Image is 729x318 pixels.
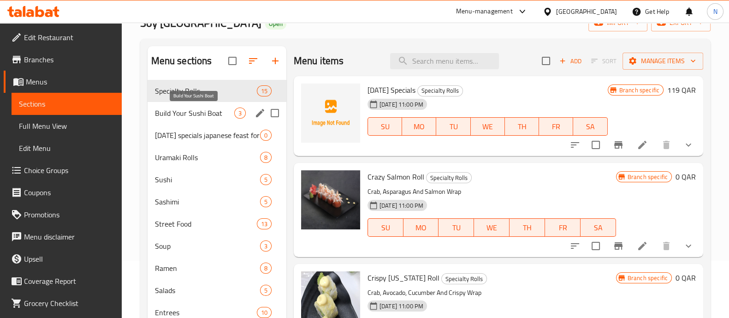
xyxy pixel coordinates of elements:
[155,196,260,207] span: Sashimi
[12,115,122,137] a: Full Menu View
[261,286,271,295] span: 5
[155,152,260,163] span: Uramaki Rolls
[260,263,272,274] div: items
[403,218,439,237] button: MO
[294,54,344,68] h2: Menu items
[624,274,671,282] span: Branch specific
[155,307,257,318] span: Entrees
[376,100,427,109] span: [DATE] 11:00 PM
[556,54,585,68] span: Add item
[637,139,648,150] a: Edit menu item
[261,131,271,140] span: 0
[223,51,242,71] span: Select all sections
[257,308,271,317] span: 10
[261,264,271,273] span: 8
[586,135,605,155] span: Select to update
[148,168,286,191] div: Sushi5
[155,218,257,229] span: Street Food
[148,102,286,124] div: Build Your Sushi Boat3edit
[417,85,463,96] div: Specialty Rolls
[442,221,470,234] span: TU
[148,146,286,168] div: Uramaki Rolls8
[155,108,234,119] span: Build Your Sushi Boat
[4,248,122,270] a: Upsell
[4,181,122,204] a: Coupons
[24,298,114,309] span: Grocery Checklist
[440,120,467,133] span: TU
[505,117,539,136] button: TH
[301,84,360,143] img: Ramadan Specials
[242,50,264,72] span: Sort sections
[148,279,286,301] div: Salads5
[260,152,272,163] div: items
[549,221,577,234] span: FR
[509,120,535,133] span: TH
[257,85,272,96] div: items
[376,201,427,210] span: [DATE] 11:00 PM
[418,85,462,96] span: Specialty Rolls
[148,257,286,279] div: Ramen8
[261,198,271,206] span: 5
[407,221,435,234] span: MO
[427,173,471,183] span: Specialty Rolls
[655,235,677,257] button: delete
[24,276,114,287] span: Coverage Report
[585,54,622,68] span: Select section first
[367,218,403,237] button: SU
[543,120,569,133] span: FR
[713,6,717,17] span: N
[367,117,402,136] button: SU
[4,226,122,248] a: Menu disclaimer
[253,106,267,120] button: edit
[536,51,556,71] span: Select section
[148,235,286,257] div: Soup3
[624,173,671,181] span: Branch specific
[265,20,286,28] span: Open
[4,159,122,181] a: Choice Groups
[148,124,286,146] div: [DATE] specials japanese feast for two0
[24,253,114,264] span: Upsell
[573,117,607,136] button: SA
[367,170,424,184] span: Crazy Salmon Roll
[442,274,486,284] span: Specialty Rolls
[367,271,439,285] span: Crispy [US_STATE] Roll
[261,153,271,162] span: 8
[19,120,114,132] span: Full Menu View
[577,120,604,133] span: SA
[261,242,271,251] span: 3
[406,120,433,133] span: MO
[596,17,640,29] span: import
[622,53,703,70] button: Manage items
[545,218,581,237] button: FR
[558,56,583,66] span: Add
[4,204,122,226] a: Promotions
[677,235,699,257] button: show more
[426,172,472,183] div: Specialty Rolls
[24,209,114,220] span: Promotions
[155,285,260,296] span: Salads
[155,174,260,185] span: Sushi
[510,218,545,237] button: TH
[4,270,122,292] a: Coverage Report
[513,221,541,234] span: TH
[24,187,114,198] span: Coupons
[539,117,573,136] button: FR
[439,218,474,237] button: TU
[676,170,696,183] h6: 0 QAR
[148,213,286,235] div: Street Food13
[677,134,699,156] button: show more
[264,50,286,72] button: Add section
[148,80,286,102] div: Specialty Rolls15
[367,83,415,97] span: [DATE] Specials
[367,186,616,198] p: Crab, Asparagus And Salmon Wrap
[260,285,272,296] div: items
[390,53,499,69] input: search
[616,86,663,95] span: Branch specific
[456,6,513,17] div: Menu-management
[260,174,272,185] div: items
[367,287,616,299] p: Crab, Avocado, Cucumber And Crispy Wrap
[155,130,260,141] span: [DATE] specials japanese feast for two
